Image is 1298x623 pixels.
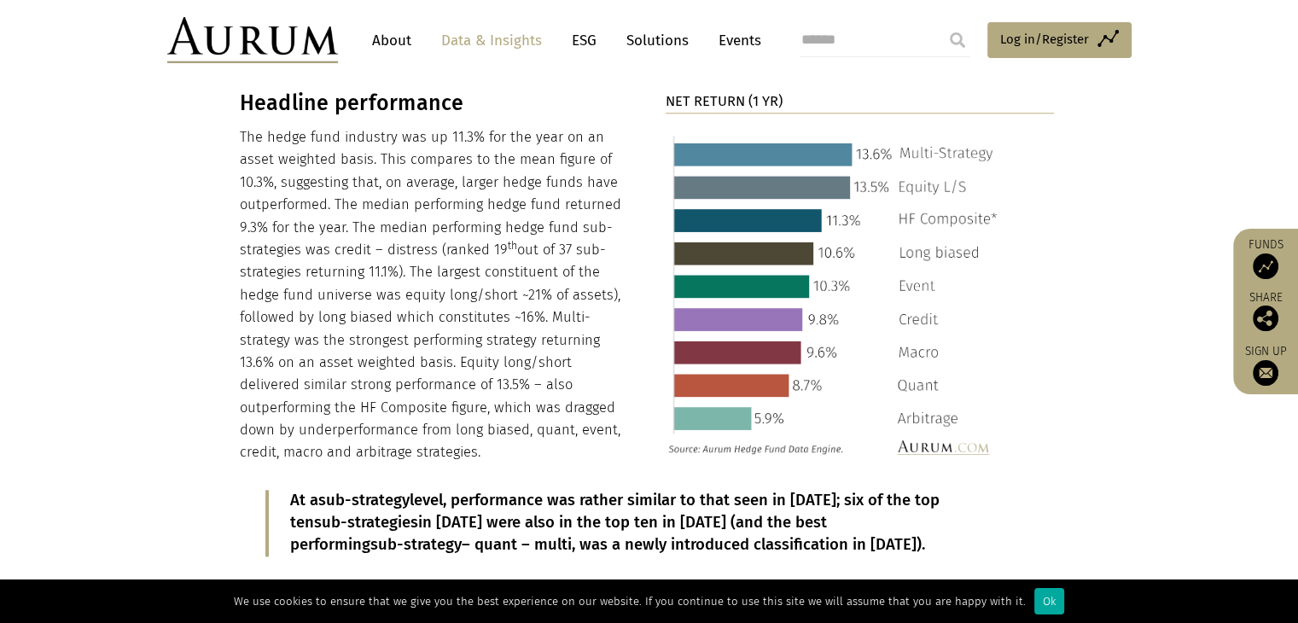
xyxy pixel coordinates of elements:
img: Aurum [167,17,338,63]
sup: th [508,239,517,252]
img: Sign up to our newsletter [1253,360,1278,386]
a: Funds [1242,237,1289,279]
span: sub-strategy [370,535,462,554]
a: Events [710,25,761,56]
a: Data & Insights [433,25,550,56]
a: About [364,25,420,56]
strong: NET RETURN (1 YR) [666,93,783,109]
p: At a level, performance was rather similar to that seen in [DATE]; six of the top ten in [DATE] w... [290,490,1008,556]
a: Log in/Register [987,22,1132,58]
img: Access Funds [1253,253,1278,279]
a: Sign up [1242,344,1289,386]
span: Log in/Register [1000,29,1089,49]
span: sub-strategies [314,513,418,532]
img: Share this post [1253,306,1278,331]
div: Share [1242,292,1289,331]
p: The hedge fund industry was up 11.3% for the year on an asset weighted basis. This compares to th... [240,126,629,464]
h3: Headline performance [240,90,629,116]
div: Ok [1034,588,1064,614]
a: Solutions [618,25,697,56]
span: sub-strategy [318,491,410,509]
a: ESG [563,25,605,56]
input: Submit [940,23,975,57]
